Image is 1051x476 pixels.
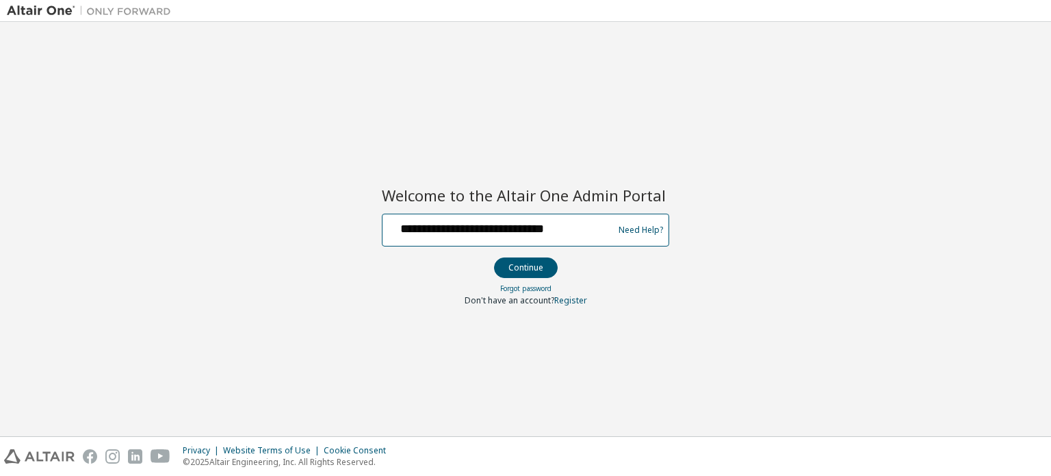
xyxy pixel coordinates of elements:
[7,4,178,18] img: Altair One
[183,445,223,456] div: Privacy
[183,456,394,468] p: © 2025 Altair Engineering, Inc. All Rights Reserved.
[554,295,587,306] a: Register
[128,449,142,464] img: linkedin.svg
[151,449,170,464] img: youtube.svg
[105,449,120,464] img: instagram.svg
[223,445,324,456] div: Website Terms of Use
[324,445,394,456] div: Cookie Consent
[500,284,552,293] a: Forgot password
[465,295,554,306] span: Don't have an account?
[382,186,669,205] h2: Welcome to the Altair One Admin Portal
[83,449,97,464] img: facebook.svg
[619,229,663,230] a: Need Help?
[4,449,75,464] img: altair_logo.svg
[494,258,558,278] button: Continue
